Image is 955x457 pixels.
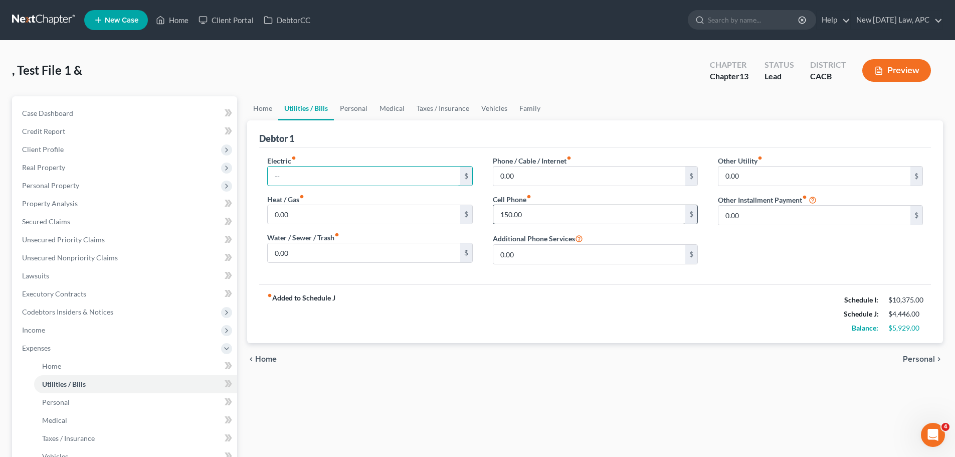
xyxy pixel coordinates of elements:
i: fiber_manual_record [802,195,807,200]
strong: Balance: [852,324,878,332]
a: New [DATE] Law, APC [851,11,942,29]
label: Cell Phone [493,194,531,205]
span: Utilities / Bills [42,380,86,388]
label: Water / Sewer / Trash [267,232,339,243]
div: District [810,59,846,71]
strong: Added to Schedule J [267,293,335,335]
a: Home [34,357,237,375]
span: Codebtors Insiders & Notices [22,308,113,316]
label: Additional Phone Services [493,232,583,244]
div: $ [685,167,697,186]
i: fiber_manual_record [291,156,296,161]
label: Electric [267,156,296,166]
span: Personal Property [22,181,79,190]
div: $ [685,245,697,264]
i: chevron_right [935,355,943,363]
div: $ [910,167,922,186]
a: Utilities / Bills [278,96,334,120]
div: Status [765,59,794,71]
input: -- [493,205,685,224]
span: New Case [105,17,138,24]
span: Home [42,362,61,370]
span: 4 [941,423,949,431]
i: fiber_manual_record [526,194,531,199]
a: Vehicles [475,96,513,120]
span: Income [22,326,45,334]
a: Property Analysis [14,195,237,213]
div: $ [460,243,472,262]
span: Property Analysis [22,199,78,208]
a: Executory Contracts [14,285,237,303]
strong: Schedule I: [844,295,878,304]
a: Unsecured Nonpriority Claims [14,249,237,267]
div: $10,375.00 [888,295,923,305]
i: fiber_manual_record [299,194,304,199]
input: -- [718,206,910,225]
a: Home [151,11,194,29]
input: -- [268,243,460,262]
div: $ [460,167,472,186]
a: Utilities / Bills [34,375,237,393]
a: Credit Report [14,122,237,140]
a: Unsecured Priority Claims [14,231,237,249]
div: Chapter [710,59,748,71]
span: Home [255,355,277,363]
div: $ [685,205,697,224]
span: Client Profile [22,145,64,154]
a: Medical [373,96,411,120]
a: Lawsuits [14,267,237,285]
span: 13 [739,71,748,81]
span: Expenses [22,344,51,352]
i: fiber_manual_record [334,232,339,237]
div: Debtor 1 [259,132,294,144]
label: Other Installment Payment [718,195,807,205]
div: CACB [810,71,846,82]
input: -- [493,167,685,186]
span: Secured Claims [22,217,70,226]
span: Personal [42,398,70,406]
a: Case Dashboard [14,104,237,122]
div: $5,929.00 [888,323,923,333]
div: $4,446.00 [888,309,923,319]
input: -- [718,167,910,186]
input: -- [493,245,685,264]
a: Help [817,11,850,29]
span: Unsecured Priority Claims [22,235,105,244]
a: DebtorCC [259,11,315,29]
span: Executory Contracts [22,289,86,298]
div: Chapter [710,71,748,82]
button: Personal chevron_right [903,355,943,363]
span: Personal [903,355,935,363]
a: Home [247,96,278,120]
input: -- [268,205,460,224]
input: Search by name... [708,11,800,29]
span: Unsecured Nonpriority Claims [22,253,118,262]
a: Taxes / Insurance [34,429,237,447]
i: fiber_manual_record [267,293,272,298]
label: Heat / Gas [267,194,304,205]
span: Taxes / Insurance [42,434,95,442]
strong: Schedule J: [844,310,879,318]
a: Family [513,96,546,120]
div: $ [910,206,922,225]
a: Medical [34,411,237,429]
span: Case Dashboard [22,109,73,117]
label: Phone / Cable / Internet [493,156,571,166]
i: chevron_left [247,355,255,363]
span: Lawsuits [22,271,49,280]
iframe: Intercom live chat [921,423,945,447]
button: Preview [862,59,931,82]
span: Medical [42,416,67,424]
button: chevron_left Home [247,355,277,363]
a: Personal [334,96,373,120]
a: Secured Claims [14,213,237,231]
div: $ [460,205,472,224]
input: -- [268,167,460,186]
a: Taxes / Insurance [411,96,475,120]
a: Personal [34,393,237,411]
i: fiber_manual_record [757,156,762,161]
label: Other Utility [718,156,762,166]
span: Credit Report [22,127,65,135]
span: , Test File 1 & [12,63,82,77]
div: Lead [765,71,794,82]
